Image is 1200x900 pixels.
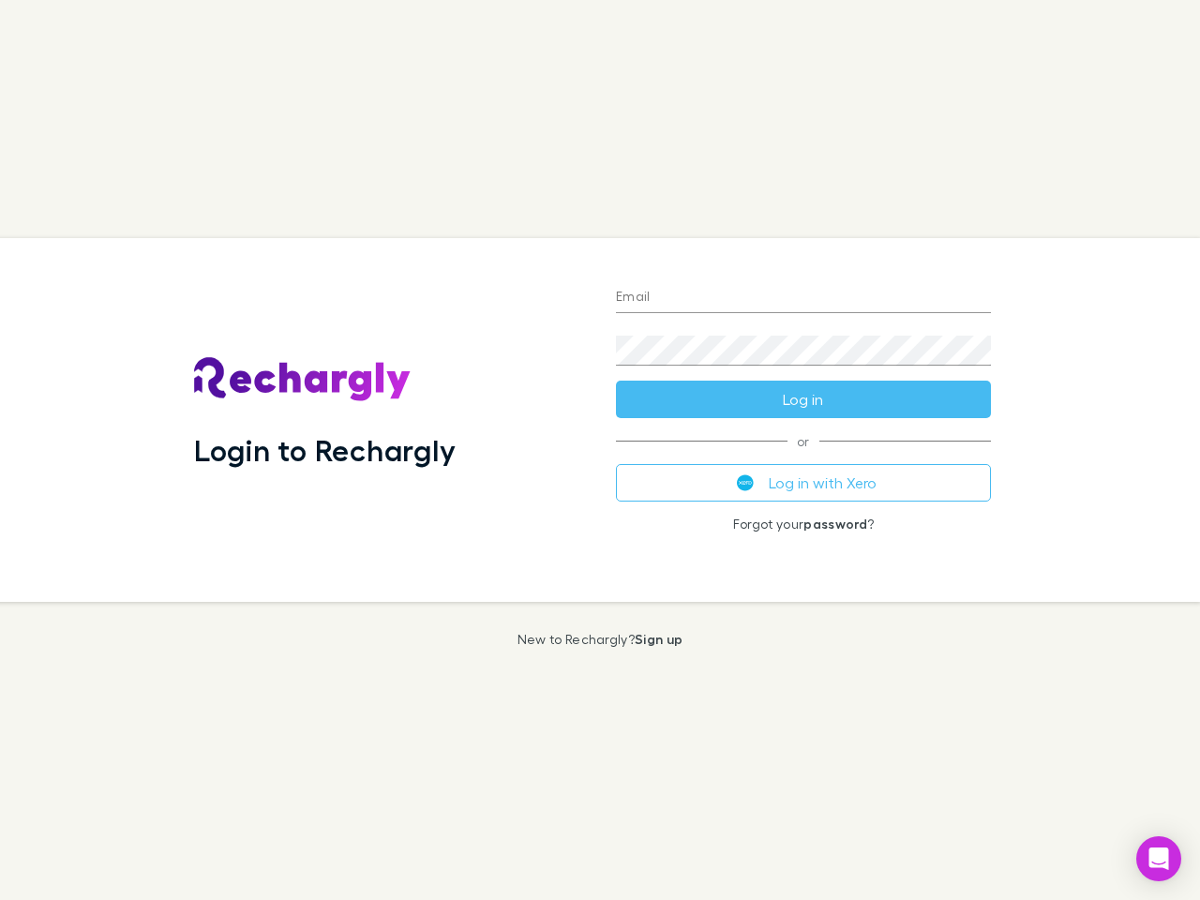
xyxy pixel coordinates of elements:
h1: Login to Rechargly [194,432,456,468]
button: Log in with Xero [616,464,991,502]
p: New to Rechargly? [517,632,683,647]
a: password [803,516,867,532]
button: Log in [616,381,991,418]
div: Open Intercom Messenger [1136,836,1181,881]
img: Xero's logo [737,474,754,491]
a: Sign up [635,631,682,647]
p: Forgot your ? [616,517,991,532]
span: or [616,441,991,442]
img: Rechargly's Logo [194,357,412,402]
